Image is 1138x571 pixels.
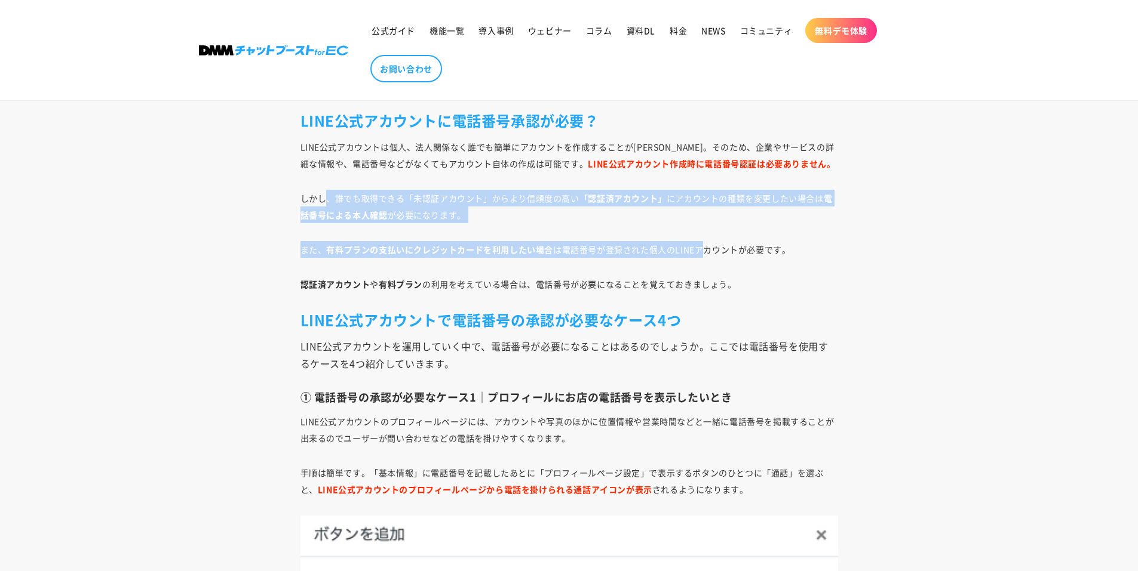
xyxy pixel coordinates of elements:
[372,25,415,36] span: 公式ガイド
[662,18,694,43] a: 料金
[300,190,838,223] p: しかし、誰でも取得できる「未認証アカウント」からより信頼度の高い にアカウントの種類を変更したい場合は が必要になります。
[300,413,838,446] p: LINE公式アカウントのプロフィールページには、アカウントや写真のほかに位置情報や営業時間などと一緒に電話番号を掲載することが出来るのでユーザーが問い合わせなどの電話を掛けやすくなります。
[300,241,838,258] p: また、 は電話番号が登録された個人のLINEアカウントが必要です。
[199,45,348,55] img: 株式会社DMM Boost
[694,18,732,43] a: NEWS
[430,25,464,36] span: 機能一覧
[579,192,667,204] strong: 「認証済アカウント」
[627,25,655,36] span: 資料DL
[588,158,835,169] strong: LINE公式アカウント作成時に電話番号認証は必要ありません。
[300,310,838,329] h2: LINE公式アカウントで電話番号の承認が必要なケース4つ
[805,18,877,43] a: 無料デモ体験
[300,464,838,498] p: 手順は簡単です。「基本情報」に電話番号を記載したあとに「プロフィールページ設定」で表示するボタンのひとつに「通話」を選ぶと、 されるようになります。
[528,25,572,36] span: ウェビナー
[579,18,619,43] a: コラム
[300,138,838,172] p: LINE公式アカウントは個人、法人関係なく誰でも簡単にアカウントを作成することが[PERSON_NAME]。そのため、企業やサービスの詳細な情報や、電話番号などがなくてもアカウント自体の作成は可...
[364,18,422,43] a: 公式ガイド
[318,483,652,495] strong: LINE公式アカウントのプロフィールページから電話を掛けられる通話アイコンが表示
[586,25,612,36] span: コラム
[619,18,662,43] a: 資料DL
[701,25,725,36] span: NEWS
[471,18,520,43] a: 導入事例
[370,55,442,82] a: お問い合わせ
[380,63,432,74] span: お問い合わせ
[326,243,553,255] strong: 有料プランの支払いにクレジットカードを利用したい場合
[478,25,513,36] span: 導入事例
[670,25,687,36] span: 料金
[815,25,867,36] span: 無料デモ体験
[300,278,370,290] strong: 認証済アカウント
[300,111,838,129] h2: LINE公式アカウントに電話番号承認が必要？
[733,18,800,43] a: コミュニティ
[379,278,422,290] strong: 有料プラン
[521,18,579,43] a: ウェビナー
[422,18,471,43] a: 機能一覧
[300,276,838,292] p: や の利用を考えている場合は、電話番号が必要になることを覚えておきましょう。
[300,390,838,404] h3: ① 電話番号の承認が必要なケース1｜プロフィールにお店の電話番号を表示したいとき
[740,25,793,36] span: コミュニティ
